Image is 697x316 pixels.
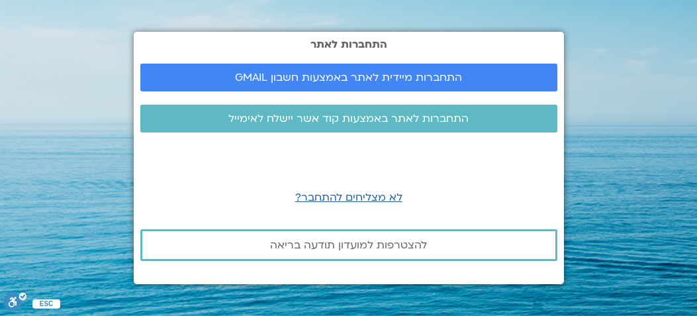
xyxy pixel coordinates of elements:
[140,38,557,50] h2: התחברות לאתר
[140,105,557,132] a: התחברות לאתר באמצעות קוד אשר יישלח לאימייל
[228,113,469,125] span: התחברות לאתר באמצעות קוד אשר יישלח לאימייל
[235,72,462,83] span: התחברות מיידית לאתר באמצעות חשבון GMAIL
[295,190,402,205] a: לא מצליחים להתחבר?
[270,239,427,251] span: להצטרפות למועדון תודעה בריאה
[140,64,557,91] a: התחברות מיידית לאתר באמצעות חשבון GMAIL
[140,229,557,261] a: להצטרפות למועדון תודעה בריאה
